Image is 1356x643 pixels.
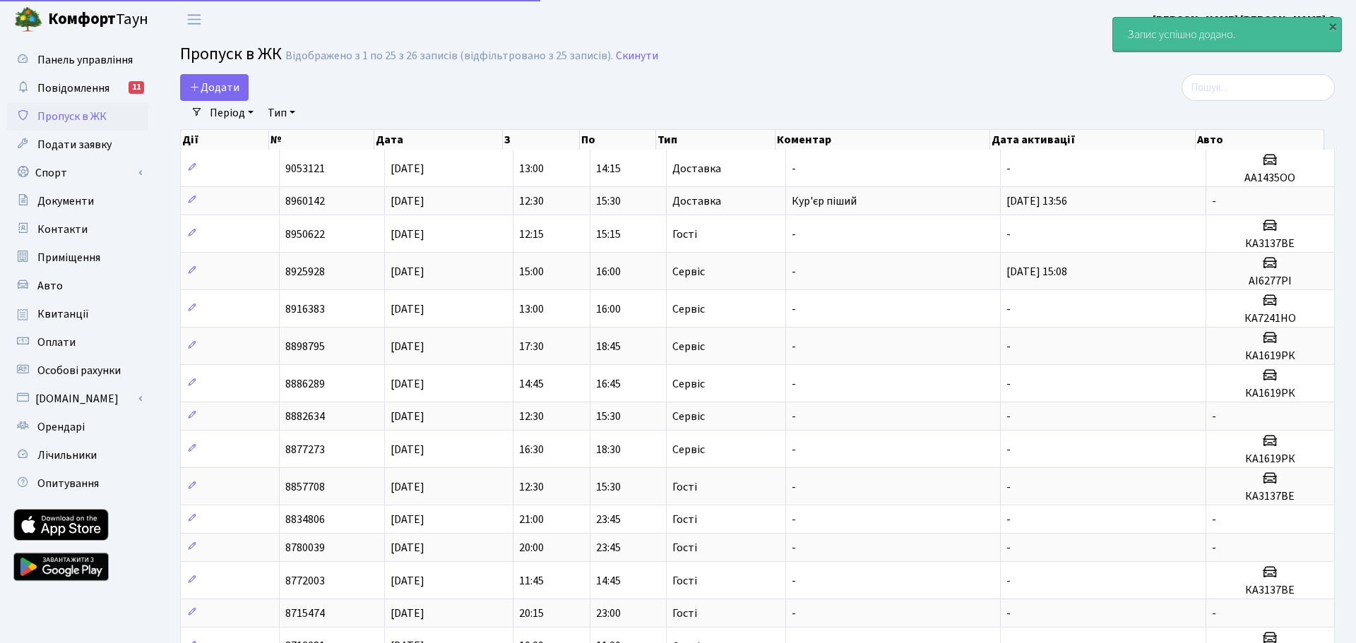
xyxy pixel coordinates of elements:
span: Пропуск в ЖК [180,42,282,66]
a: Період [204,101,259,125]
span: 20:00 [519,540,544,555]
span: [DATE] [391,606,424,621]
span: Лічильники [37,447,97,463]
span: Сервіс [672,341,705,352]
a: Контакти [7,215,148,244]
a: Авто [7,272,148,300]
th: Авто [1196,130,1324,150]
span: - [1006,540,1011,555]
span: - [792,540,796,555]
span: 8925928 [285,264,325,280]
span: - [792,376,796,392]
span: 15:30 [596,409,621,424]
span: 16:00 [596,264,621,280]
span: - [792,512,796,527]
span: - [1212,540,1216,555]
span: Оплати [37,335,76,350]
span: 14:45 [519,376,544,392]
span: Гості [672,608,697,619]
span: [DATE] [391,339,424,354]
span: Гості [672,542,697,553]
a: Повідомлення11 [7,74,148,102]
span: 8772003 [285,573,325,589]
span: [DATE] [391,161,424,176]
span: 8882634 [285,409,325,424]
th: Дата активації [990,130,1196,150]
span: - [792,409,796,424]
span: - [1006,479,1011,495]
a: Квитанції [7,300,148,328]
span: - [792,227,796,242]
span: Додати [189,80,239,95]
span: Кур'єр піший [792,193,857,209]
h5: КА3137ВЕ [1212,584,1328,597]
a: [DOMAIN_NAME] [7,385,148,413]
span: 8960142 [285,193,325,209]
span: [DATE] 13:56 [1006,193,1067,209]
img: logo.png [14,6,42,34]
th: № [269,130,374,150]
span: 15:30 [596,193,621,209]
span: - [1006,161,1011,176]
th: Тип [656,130,775,150]
h5: КА1619РК [1212,387,1328,400]
span: 18:45 [596,339,621,354]
span: 12:30 [519,409,544,424]
span: 8834806 [285,512,325,527]
a: Опитування [7,469,148,498]
span: 20:15 [519,606,544,621]
th: По [580,130,656,150]
span: Доставка [672,196,721,207]
span: [DATE] [391,512,424,527]
h5: КА1619РК [1212,349,1328,363]
span: Опитування [37,476,99,491]
span: - [792,339,796,354]
span: 23:45 [596,512,621,527]
span: 11:45 [519,573,544,589]
th: З [503,130,579,150]
span: - [792,442,796,457]
span: 12:30 [519,479,544,495]
span: [DATE] [391,193,424,209]
span: 16:45 [596,376,621,392]
span: - [792,479,796,495]
span: [DATE] [391,479,424,495]
span: Таун [48,8,148,32]
span: - [792,264,796,280]
span: [DATE] [391,540,424,555]
span: - [792,573,796,589]
span: Сервіс [672,266,705,277]
span: 15:30 [596,479,621,495]
span: Гості [672,229,697,240]
span: Сервіс [672,304,705,315]
span: [DATE] [391,301,424,317]
span: 8877273 [285,442,325,457]
h5: АА1435ОО [1212,172,1328,185]
span: - [792,301,796,317]
span: - [1006,227,1011,242]
span: 12:15 [519,227,544,242]
a: Орендарі [7,413,148,441]
a: Подати заявку [7,131,148,159]
span: Гості [672,481,697,493]
a: [PERSON_NAME] [PERSON_NAME] О. [1153,11,1339,28]
span: 14:15 [596,161,621,176]
span: 12:30 [519,193,544,209]
span: 9053121 [285,161,325,176]
h5: КА1619РК [1212,452,1328,466]
span: Сервіс [672,444,705,455]
div: Відображено з 1 по 25 з 26 записів (відфільтровано з 25 записів). [285,49,613,63]
span: [DATE] [391,442,424,457]
span: [DATE] [391,409,424,424]
span: 8916383 [285,301,325,317]
div: × [1326,19,1340,33]
span: - [1006,376,1011,392]
th: Дата [374,130,503,150]
span: - [1212,512,1216,527]
span: [DATE] [391,376,424,392]
span: 16:00 [596,301,621,317]
span: - [1006,339,1011,354]
button: Переключити навігацію [177,8,212,31]
a: Особові рахунки [7,356,148,385]
span: 8950622 [285,227,325,242]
